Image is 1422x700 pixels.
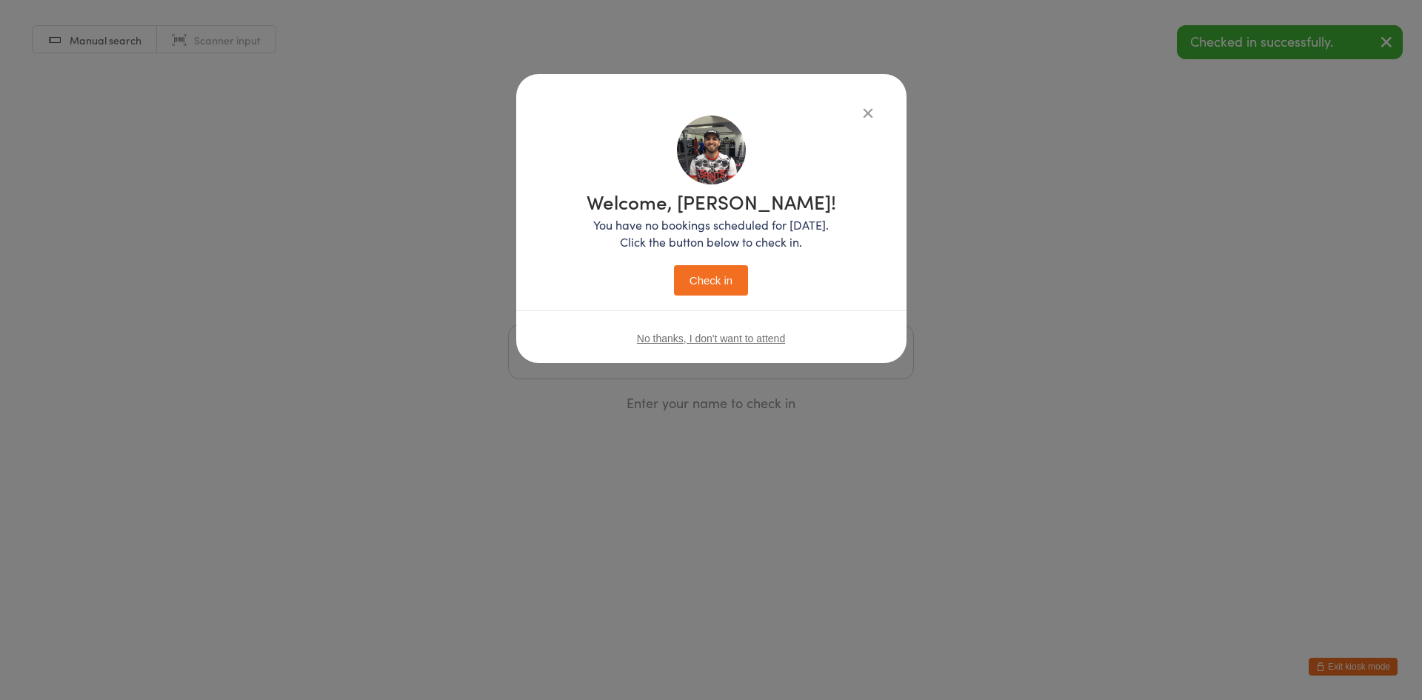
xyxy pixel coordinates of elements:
button: No thanks, I don't want to attend [637,333,785,344]
img: image1720429038.png [677,116,746,184]
p: You have no bookings scheduled for [DATE]. Click the button below to check in. [587,216,836,250]
h1: Welcome, [PERSON_NAME]! [587,192,836,211]
button: Check in [674,265,748,296]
